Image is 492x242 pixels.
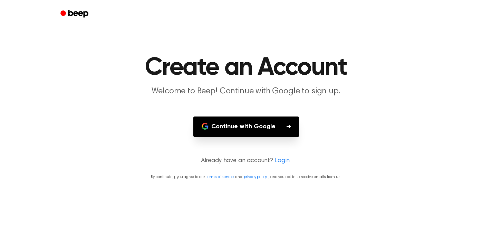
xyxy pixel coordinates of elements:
p: By continuing, you agree to our and , and you opt in to receive emails from us. [8,174,484,180]
p: Already have an account? [8,156,484,166]
p: Welcome to Beep! Continue with Google to sign up. [114,86,379,97]
button: Continue with Google [193,117,299,137]
a: Beep [56,7,95,21]
a: privacy policy [244,175,267,179]
a: terms of service [206,175,234,179]
h1: Create an Account [69,55,423,80]
a: Login [274,156,290,166]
